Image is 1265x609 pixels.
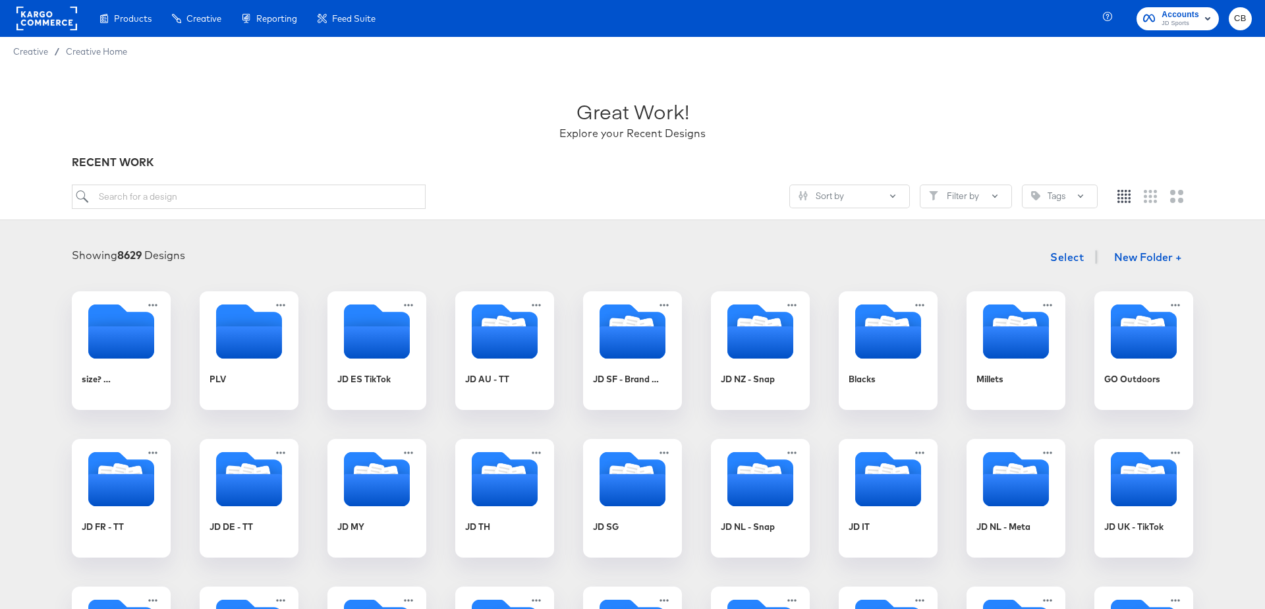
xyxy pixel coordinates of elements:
div: JD NL - Snap [721,521,775,533]
svg: Large grid [1170,190,1183,203]
div: JD SG [583,439,682,558]
div: JD TH [465,521,490,533]
div: JD MY [337,521,364,533]
svg: Filter [929,191,938,200]
div: JD ES TikTok [337,373,391,386]
svg: Folder [472,446,538,512]
div: JD AU - TT [455,291,554,410]
div: JD TH [455,439,554,558]
div: Explore your Recent Designs [559,126,706,141]
svg: Empty folder [216,299,282,364]
a: Creative Home [66,46,127,57]
div: JD NL - Snap [711,439,810,558]
span: Select [1050,248,1084,266]
svg: Empty folder [344,299,410,364]
button: TagTags [1022,185,1098,208]
span: Creative [186,13,221,24]
svg: Small grid [1117,190,1131,203]
span: CB [1234,11,1247,26]
div: Great Work! [576,98,689,126]
div: JD UK - TikTok [1104,521,1164,533]
div: size? [GEOGRAPHIC_DATA] - BAU [72,291,171,410]
svg: Folder [727,446,793,512]
svg: Folder [855,446,921,512]
button: AccountsJD Sports [1137,7,1219,30]
button: Select [1045,244,1089,270]
div: Millets [967,291,1065,410]
span: JD Sports [1162,18,1199,29]
div: RECENT WORK [72,155,1193,170]
div: Showing Designs [72,248,185,263]
strong: 8629 [117,248,142,262]
div: GO Outdoors [1094,291,1193,410]
div: JD AU - TT [465,373,509,386]
div: JD NL - Meta [967,439,1065,558]
div: JD ES TikTok [327,291,426,410]
div: JD SF - Brand Overlay [583,291,682,410]
div: JD FR - TT [72,439,171,558]
button: New Folder + [1103,246,1193,271]
svg: Tag [1031,191,1040,200]
div: Blacks [839,291,938,410]
svg: Folder [88,446,154,512]
svg: Folder [344,446,410,512]
div: JD SF - Brand Overlay [593,373,672,386]
svg: Folder [983,299,1049,364]
div: JD MY [327,439,426,558]
div: JD NL - Meta [976,521,1030,533]
div: JD UK - TikTok [1094,439,1193,558]
svg: Medium grid [1144,190,1157,203]
div: size? [GEOGRAPHIC_DATA] - BAU [82,373,161,386]
svg: Sliders [799,191,808,200]
svg: Folder [600,299,665,364]
div: JD SG [593,521,619,533]
span: Products [114,13,152,24]
span: Reporting [256,13,297,24]
svg: Folder [216,446,282,512]
svg: Folder [1111,446,1177,512]
div: GO Outdoors [1104,373,1160,386]
svg: Folder [727,299,793,364]
input: Search for a design [72,185,426,209]
div: JD IT [839,439,938,558]
div: Blacks [849,373,876,386]
div: PLV [210,373,226,386]
div: JD NZ - Snap [711,291,810,410]
svg: Folder [1111,299,1177,364]
svg: Folder [600,446,665,512]
div: JD IT [849,521,870,533]
div: JD NZ - Snap [721,373,775,386]
div: JD DE - TT [200,439,298,558]
div: JD FR - TT [82,521,124,533]
span: Feed Suite [332,13,376,24]
button: SlidersSort by [789,185,910,208]
svg: Empty folder [88,299,154,364]
svg: Folder [983,446,1049,512]
span: / [48,46,66,57]
span: Accounts [1162,8,1199,22]
button: FilterFilter by [920,185,1012,208]
div: JD DE - TT [210,521,253,533]
div: PLV [200,291,298,410]
div: Millets [976,373,1003,386]
span: Creative [13,46,48,57]
svg: Folder [855,299,921,364]
svg: Folder [472,299,538,364]
button: CB [1229,7,1252,30]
